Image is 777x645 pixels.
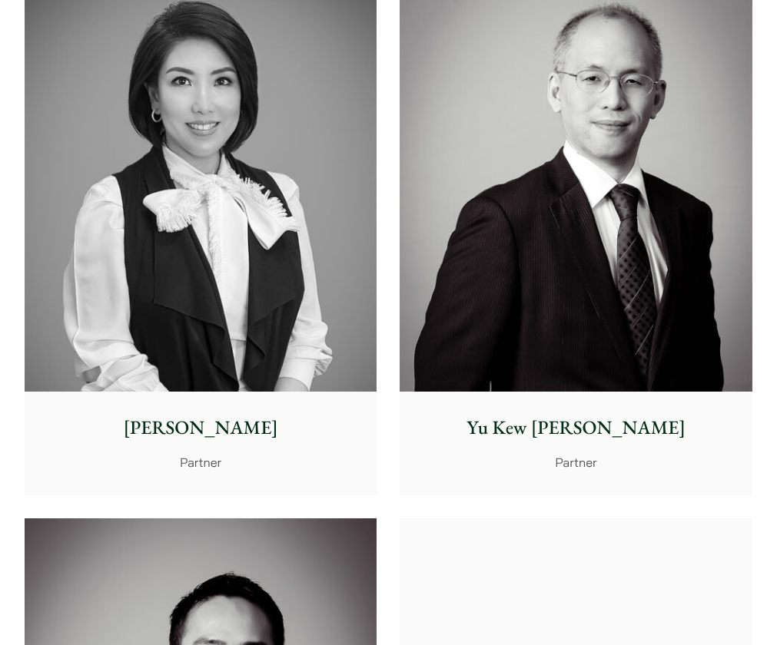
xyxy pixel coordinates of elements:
p: Partner [35,453,366,471]
p: Partner [411,453,742,471]
p: Yu Kew [PERSON_NAME] [411,414,742,442]
p: [PERSON_NAME] [35,414,366,442]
